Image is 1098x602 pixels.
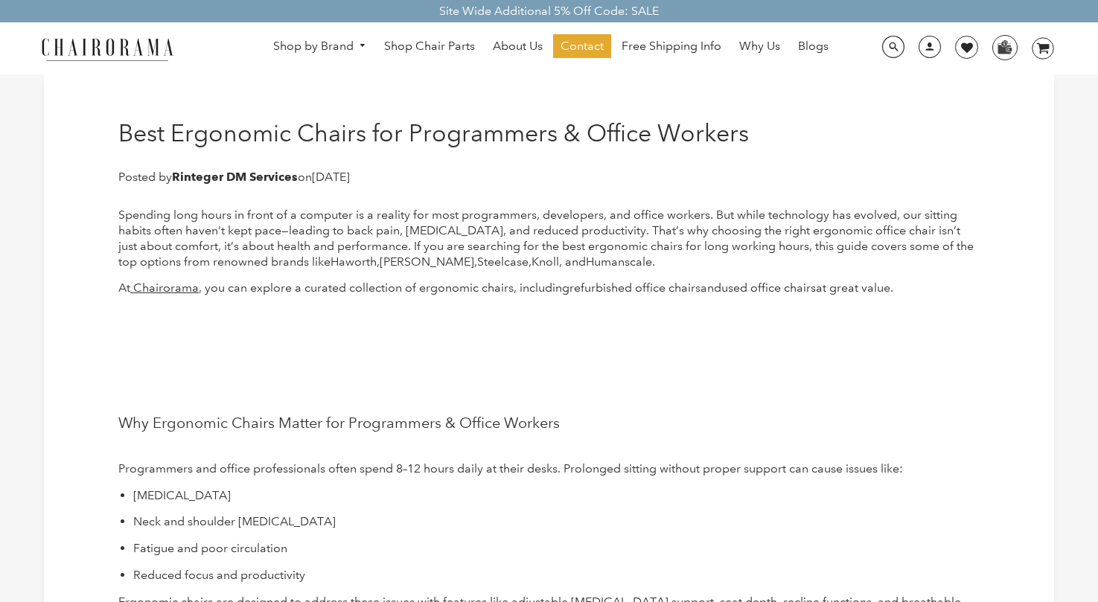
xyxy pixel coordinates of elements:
[559,254,586,269] span: , and
[133,281,199,295] span: Chairorama
[118,281,130,295] span: At
[118,170,749,185] p: Posted by on
[474,254,477,269] span: ,
[561,39,604,54] span: Contact
[477,254,529,269] span: Steelcase
[133,541,287,555] span: Fatigue and poor circulation
[118,414,560,432] span: Why Ergonomic Chairs Matter for Programmers & Office Workers
[133,514,336,528] span: Neck and shoulder [MEDICAL_DATA]
[118,461,903,475] span: Programmers and office professionals often spend 8–12 hours daily at their desks. Prolonged sitti...
[493,39,543,54] span: About Us
[199,281,569,295] span: , you can explore a curated collection of ergonomic chairs, including
[118,208,974,268] span: Spending long hours in front of a computer is a reality for most programmers, developers, and off...
[245,34,856,62] nav: DesktopNavigation
[377,254,380,269] span: ,
[586,254,652,269] span: Humanscale
[614,34,729,58] a: Free Shipping Info
[652,254,655,269] span: .
[172,170,298,184] strong: Rinteger DM Services
[312,170,350,184] time: [DATE]
[331,254,377,269] span: Haworth
[380,254,474,269] span: [PERSON_NAME]
[118,119,749,147] h1: Best Ergonomic Chairs for Programmers & Office Workers
[532,254,559,269] span: Knoll
[721,281,816,295] span: used office chairs
[993,36,1016,58] img: WhatsApp_Image_2024-07-12_at_16.23.01.webp
[739,39,780,54] span: Why Us
[133,568,305,582] span: Reduced focus and productivity
[266,35,374,58] a: Shop by Brand
[553,34,611,58] a: Contact
[133,488,231,502] span: [MEDICAL_DATA]
[569,281,700,295] span: refurbished office chairs
[791,34,836,58] a: Blogs
[130,281,199,295] a: Chairorama
[732,34,788,58] a: Why Us
[485,34,550,58] a: About Us
[377,34,482,58] a: Shop Chair Parts
[798,39,829,54] span: Blogs
[384,39,475,54] span: Shop Chair Parts
[816,281,893,295] span: at great value.
[700,281,721,295] span: and
[33,36,182,62] img: chairorama
[529,254,532,269] span: ,
[622,39,721,54] span: Free Shipping Info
